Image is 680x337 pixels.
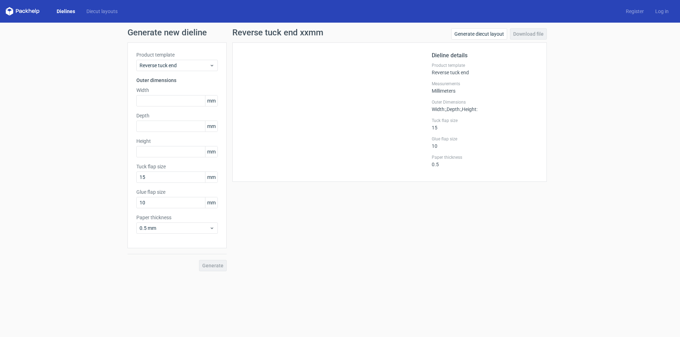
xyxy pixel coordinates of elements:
[136,188,218,196] label: Glue flap size
[432,155,538,160] label: Paper thickness
[650,8,674,15] a: Log in
[432,155,538,167] div: 0.5
[432,118,538,130] div: 15
[432,63,538,68] label: Product template
[432,106,446,112] span: Width :
[136,163,218,170] label: Tuck flap size
[205,197,217,208] span: mm
[127,28,552,37] h1: Generate new dieline
[136,51,218,58] label: Product template
[232,28,323,37] h1: Reverse tuck end xxmm
[432,136,538,149] div: 10
[620,8,650,15] a: Register
[461,106,477,112] span: , Height :
[51,8,81,15] a: Dielines
[205,121,217,132] span: mm
[432,63,538,75] div: Reverse tuck end
[81,8,123,15] a: Diecut layouts
[140,62,209,69] span: Reverse tuck end
[432,118,538,123] label: Tuck flap size
[432,136,538,142] label: Glue flap size
[205,172,217,182] span: mm
[136,112,218,119] label: Depth
[205,95,217,106] span: mm
[205,146,217,157] span: mm
[136,138,218,145] label: Height
[140,225,209,232] span: 0.5 mm
[432,81,538,87] label: Measurements
[432,51,538,60] h2: Dieline details
[136,214,218,221] label: Paper thickness
[446,106,461,112] span: , Depth :
[451,28,507,40] a: Generate diecut layout
[432,99,538,105] label: Outer Dimensions
[136,77,218,84] h3: Outer dimensions
[136,87,218,94] label: Width
[432,81,538,94] div: Millimeters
